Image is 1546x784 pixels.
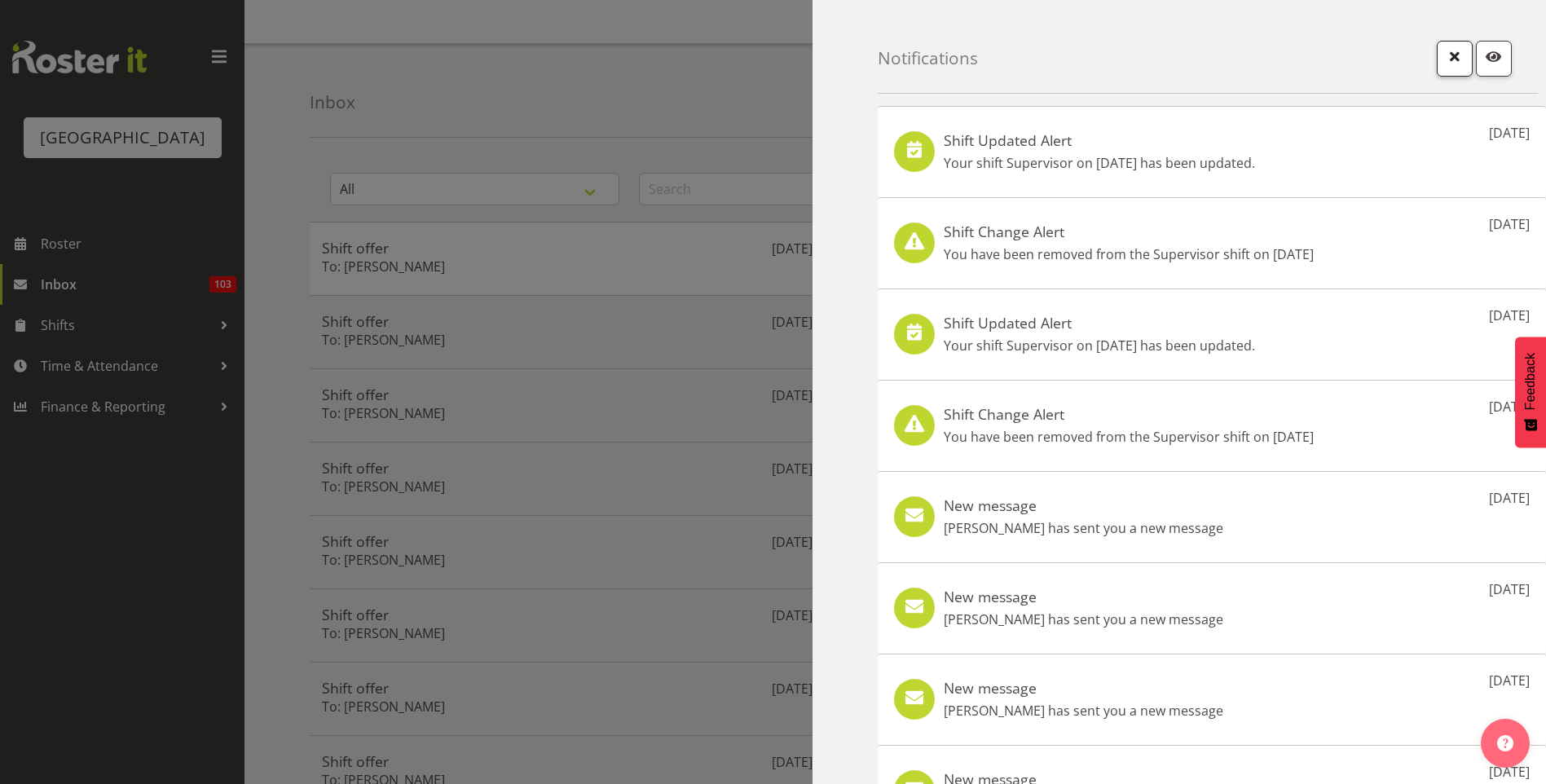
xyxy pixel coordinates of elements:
[944,701,1223,720] p: [PERSON_NAME] has sent you a new message
[1437,41,1473,77] button: Close
[1489,306,1530,325] p: [DATE]
[944,679,1223,697] h5: New message
[1523,353,1538,410] span: Feedback
[1489,123,1530,143] p: [DATE]
[944,222,1314,240] h5: Shift Change Alert
[944,496,1223,514] h5: New message
[944,153,1255,173] p: Your shift Supervisor on [DATE] has been updated.
[1489,762,1530,782] p: [DATE]
[878,49,978,68] h4: Notifications
[944,427,1314,447] p: You have been removed from the Supervisor shift on [DATE]
[1476,41,1512,77] button: Mark as read
[1489,397,1530,416] p: [DATE]
[1489,488,1530,508] p: [DATE]
[944,314,1255,332] h5: Shift Updated Alert
[944,588,1223,606] h5: New message
[944,405,1314,423] h5: Shift Change Alert
[1489,671,1530,690] p: [DATE]
[944,610,1223,629] p: [PERSON_NAME] has sent you a new message
[944,518,1223,538] p: [PERSON_NAME] has sent you a new message
[1489,579,1530,599] p: [DATE]
[944,244,1314,264] p: You have been removed from the Supervisor shift on [DATE]
[1515,337,1546,447] button: Feedback - Show survey
[1497,735,1513,751] img: help-xxl-2.png
[1489,214,1530,234] p: [DATE]
[944,336,1255,355] p: Your shift Supervisor on [DATE] has been updated.
[944,131,1255,149] h5: Shift Updated Alert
